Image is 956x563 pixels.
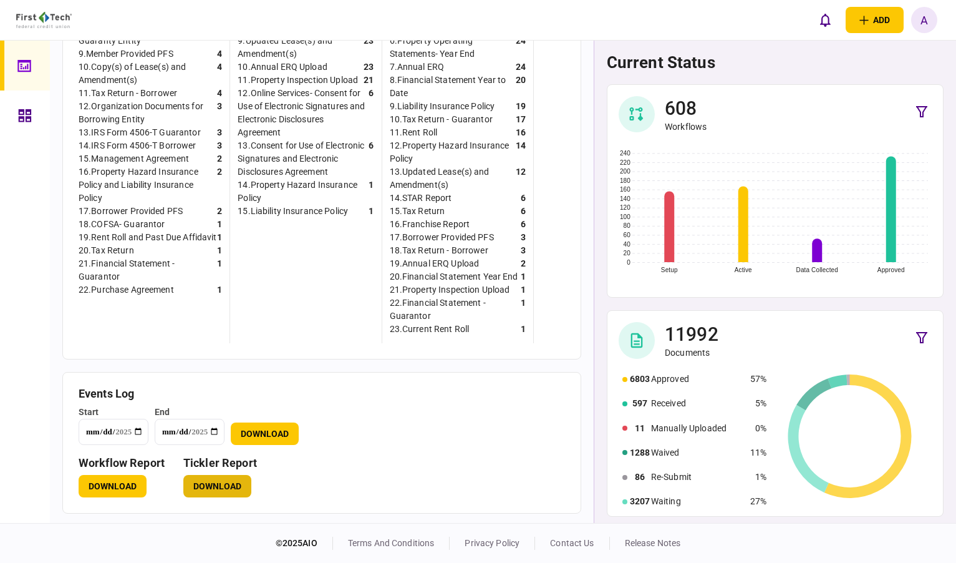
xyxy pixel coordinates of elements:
[750,471,766,484] div: 1%
[521,257,526,270] div: 2
[627,259,630,266] text: 0
[364,61,374,74] div: 23
[79,100,217,126] div: 12 . Organization Documents for Borrowing Entity
[465,538,519,548] a: privacy policy
[735,267,752,273] text: Active
[661,267,678,273] text: Setup
[630,422,650,435] div: 11
[877,267,905,273] text: Approved
[750,397,766,410] div: 5%
[217,165,222,205] div: 2
[390,205,445,218] div: 15 . Tax Return
[750,495,766,508] div: 27%
[750,373,766,386] div: 57%
[620,168,630,175] text: 200
[607,53,944,72] h1: current status
[796,267,838,273] text: Data Collected
[390,113,493,126] div: 10 . Tax Return - Guarantor
[521,323,526,336] div: 1
[516,139,526,165] div: 14
[183,458,257,469] h3: Tickler Report
[390,61,445,74] div: 7 . Annual ERQ
[369,87,374,139] div: 6
[390,126,438,139] div: 11 . Rent Roll
[521,283,526,296] div: 1
[665,322,718,347] div: 11992
[620,150,630,157] text: 240
[521,270,526,283] div: 1
[911,7,937,33] button: A
[79,126,201,139] div: 13 . IRS Form 4506-T Guarantor
[238,87,369,139] div: 12 . Online Services- Consent for Use of Electronic Signatures and Electronic Disclosures Agreement
[651,495,745,508] div: Waiting
[79,458,165,469] h3: workflow report
[651,422,745,435] div: Manually Uploaded
[812,7,838,33] button: open notifications list
[217,87,222,100] div: 4
[16,12,72,28] img: client company logo
[516,165,526,192] div: 12
[217,139,222,152] div: 3
[217,218,222,231] div: 1
[651,446,745,459] div: Waived
[390,231,494,244] div: 17 . Borrower Provided PFS
[516,113,526,126] div: 17
[516,126,526,139] div: 16
[364,34,374,61] div: 23
[620,159,630,166] text: 220
[217,283,222,296] div: 1
[276,537,333,550] div: © 2025 AIO
[238,205,348,218] div: 15 . Liability Insurance Policy
[238,139,369,179] div: 13 . Consent for Use of Electronic Signatures and Electronic Disclosures Agreement
[79,87,177,100] div: 11 . Tax Return - Borrower
[623,232,630,238] text: 60
[238,61,327,74] div: 10 . Annual ERQ Upload
[516,61,526,74] div: 24
[516,74,526,100] div: 20
[390,244,488,257] div: 18 . Tax Return - Borrower
[79,47,173,61] div: 9 . Member Provided PFS
[217,47,222,61] div: 4
[217,126,222,139] div: 3
[750,446,766,459] div: 11%
[238,34,364,61] div: 9 . Updated Lease(s) and Amendment(s)
[665,121,707,132] div: Workflows
[620,195,630,202] text: 140
[79,406,148,419] div: start
[79,475,147,497] button: Download
[623,241,630,248] text: 40
[550,538,594,548] a: contact us
[846,7,904,33] button: open adding identity options
[521,244,526,257] div: 3
[390,283,510,296] div: 21 . Property Inspection Upload
[79,205,183,218] div: 17 . Borrower Provided PFS
[620,205,630,212] text: 120
[521,218,526,231] div: 6
[390,270,518,283] div: 20 . Financial Statement Year End
[620,213,630,220] text: 100
[630,495,650,508] div: 3207
[155,406,225,419] div: end
[521,205,526,218] div: 6
[183,475,251,497] button: Download
[390,323,470,336] div: 23 . Current Rent Roll
[623,223,630,230] text: 80
[630,373,650,386] div: 6803
[521,296,526,323] div: 1
[390,74,516,100] div: 8 . Financial Statement Year to Date
[217,100,222,126] div: 3
[390,257,480,270] div: 19 . Annual ERQ Upload
[625,538,681,548] a: release notes
[79,218,165,231] div: 18 . COFSA- Guarantor
[630,446,650,459] div: 1288
[348,538,435,548] a: terms and conditions
[79,283,174,296] div: 22 . Purchase Agreement
[217,205,222,218] div: 2
[390,34,516,61] div: 6 . Property Operating Statements- Year End
[79,139,196,152] div: 14 . IRS Form 4506-T Borrower
[390,139,516,165] div: 12 . Property Hazard Insurance Policy
[79,165,217,205] div: 16 . Property Hazard Insurance Policy and Liability Insurance Policy
[79,244,134,257] div: 20 . Tax Return
[620,187,630,193] text: 160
